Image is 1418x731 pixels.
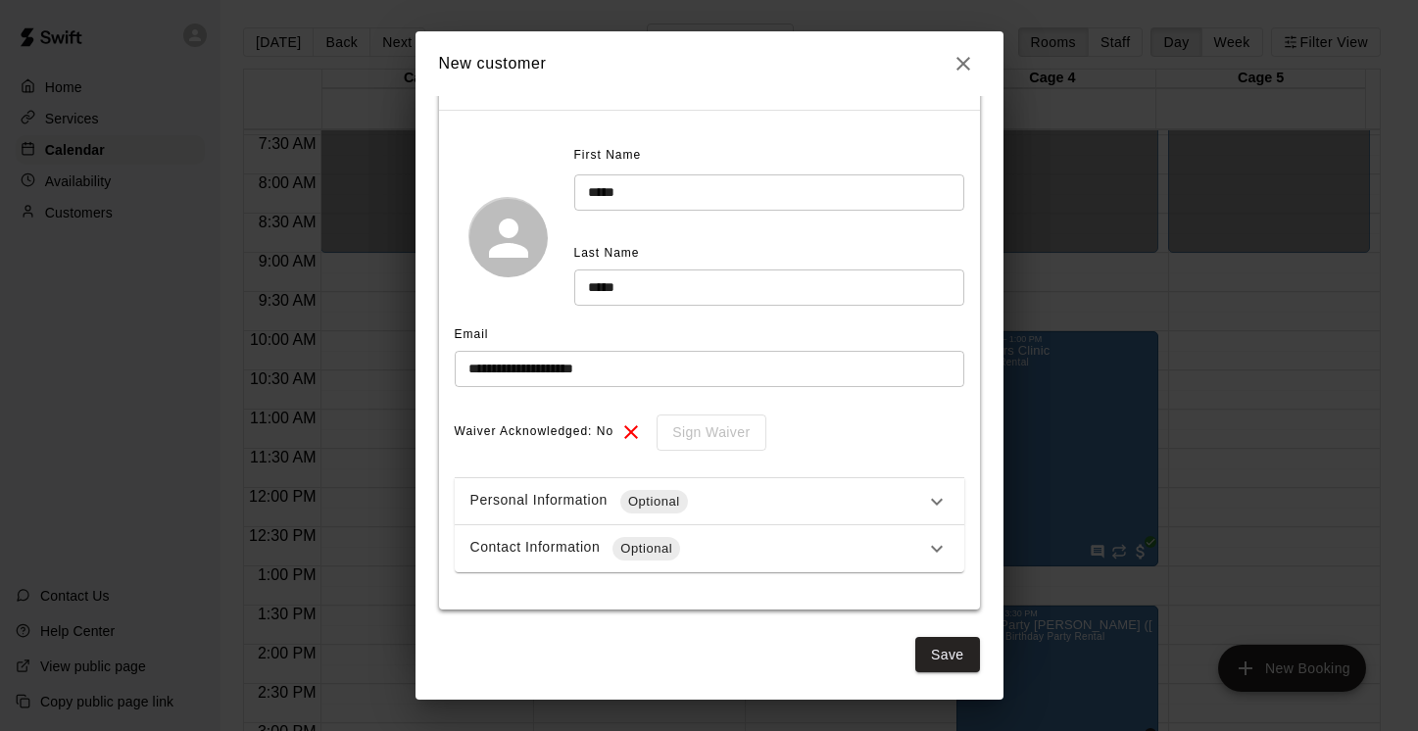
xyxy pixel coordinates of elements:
div: Personal InformationOptional [455,478,964,525]
div: Contact InformationOptional [455,525,964,572]
span: Email [455,327,489,341]
div: Personal Information [470,490,925,513]
h6: New customer [439,51,547,76]
span: Optional [620,492,688,512]
button: Save [915,637,980,673]
span: Optional [612,539,680,559]
span: Waiver Acknowledged: No [455,416,614,448]
span: First Name [574,140,642,171]
span: Last Name [574,246,640,260]
div: To sign waivers in admin, this feature must be enabled in general settings [643,414,765,451]
div: Contact Information [470,537,925,560]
